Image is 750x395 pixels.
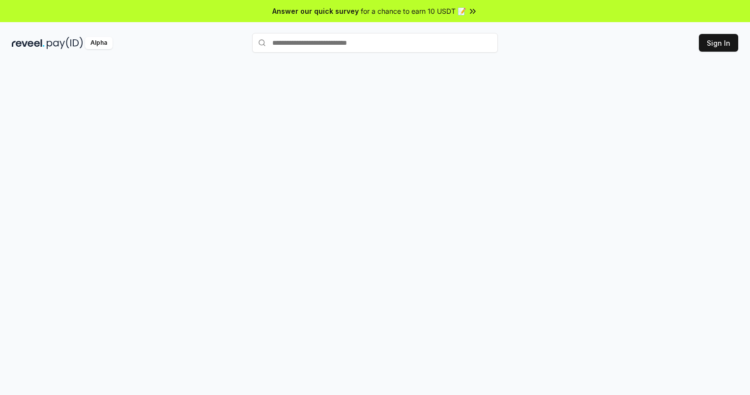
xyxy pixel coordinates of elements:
span: Answer our quick survey [272,6,359,16]
span: for a chance to earn 10 USDT 📝 [361,6,466,16]
div: Alpha [85,37,113,49]
img: pay_id [47,37,83,49]
img: reveel_dark [12,37,45,49]
button: Sign In [699,34,738,52]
